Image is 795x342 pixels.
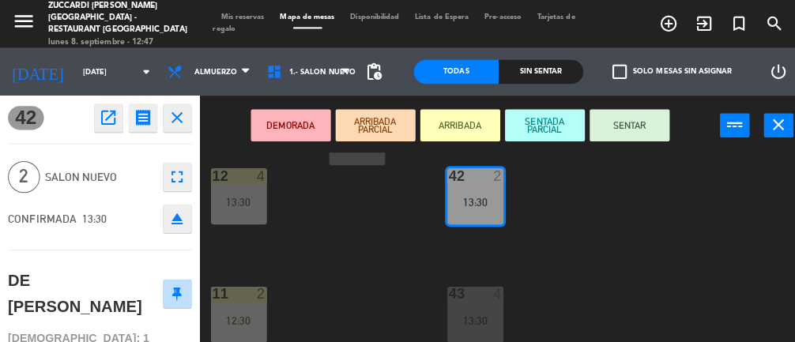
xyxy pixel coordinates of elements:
[192,67,235,76] span: Almuerzo
[161,202,190,231] button: eject
[98,107,117,126] i: open_in_new
[403,13,472,21] span: Lista de Espera
[254,167,263,181] div: 4
[443,311,498,322] div: 13:30
[339,13,403,21] span: Disponibilidad
[269,13,339,21] span: Mapa de mesas
[254,284,263,298] div: 2
[12,9,36,33] i: menu
[488,167,497,181] div: 2
[488,284,497,298] div: 4
[718,114,737,133] i: power_input
[722,14,740,33] i: turned_in_not
[8,210,76,223] span: CONFIRMADA
[493,59,577,83] div: Sin sentar
[166,207,185,226] i: eject
[127,103,156,131] button: receipt
[248,108,327,140] button: DEMORADA
[8,160,40,191] span: 2
[209,311,264,322] div: 12:30
[47,36,187,47] div: lunes 8. septiembre - 12:47
[755,112,785,136] button: close
[132,107,151,126] i: receipt
[12,9,36,38] button: menu
[499,108,578,140] button: SENTADA PARCIAL
[605,64,724,78] label: Solo mesas sin asignar
[605,64,620,78] span: check_box_outline_blank
[211,13,569,32] span: Tarjetas de regalo
[583,108,662,140] button: SENTAR
[687,14,706,33] i: exit_to_app
[8,105,43,129] span: 42
[211,13,269,21] span: Mis reservas
[161,161,190,190] button: fullscreen
[209,194,264,205] div: 13:30
[409,59,493,83] div: Todas
[360,62,379,81] span: pending_actions
[416,108,495,140] button: ARRIBADA
[93,103,122,131] button: open_in_new
[652,14,671,33] i: add_circle_outline
[332,108,411,140] button: ARRIBADA PARCIAL
[444,167,445,181] div: 42
[760,62,779,81] i: power_settings_new
[756,14,775,33] i: search
[81,210,106,223] span: 13:30
[135,62,154,81] i: arrow_drop_down
[761,114,780,133] i: close
[210,284,211,298] div: 11
[161,103,190,131] button: close
[44,167,153,185] span: SALON NUEVO
[444,284,445,298] div: 43
[472,13,524,21] span: Pre-acceso
[443,194,498,205] div: 13:30
[712,112,741,136] button: power_input
[286,67,352,76] span: 1.- SALON NUEVO
[8,265,156,316] div: DE [PERSON_NAME]
[166,107,185,126] i: close
[166,166,185,185] i: fullscreen
[210,167,211,181] div: 12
